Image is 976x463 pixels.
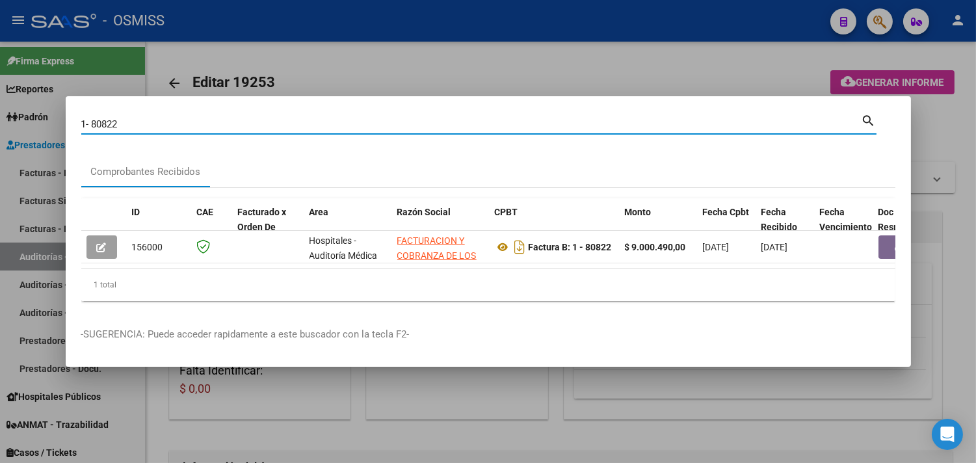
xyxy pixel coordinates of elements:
[233,198,304,256] datatable-header-cell: Facturado x Orden De
[132,207,140,217] span: ID
[197,207,214,217] span: CAE
[932,419,963,450] div: Open Intercom Messenger
[878,207,937,232] span: Doc Respaldatoria
[761,207,798,232] span: Fecha Recibido
[397,233,484,261] div: 30715497456
[703,207,750,217] span: Fecha Cpbt
[238,207,287,232] span: Facturado x Orden De
[397,207,451,217] span: Razón Social
[815,198,873,256] datatable-header-cell: Fecha Vencimiento
[625,207,652,217] span: Monto
[81,269,895,301] div: 1 total
[512,237,529,258] i: Descargar documento
[529,242,612,252] strong: Factura B: 1 - 80822
[495,207,518,217] span: CPBT
[756,198,815,256] datatable-header-cell: Fecha Recibido
[304,198,392,256] datatable-header-cell: Area
[310,207,329,217] span: Area
[873,198,951,256] datatable-header-cell: Doc Respaldatoria
[620,198,698,256] datatable-header-cell: Monto
[698,198,756,256] datatable-header-cell: Fecha Cpbt
[490,198,620,256] datatable-header-cell: CPBT
[81,327,895,342] p: -SUGERENCIA: Puede acceder rapidamente a este buscador con la tecla F2-
[820,207,873,232] span: Fecha Vencimiento
[132,240,187,255] div: 156000
[127,198,192,256] datatable-header-cell: ID
[703,242,730,252] span: [DATE]
[91,165,201,179] div: Comprobantes Recibidos
[310,235,378,261] span: Hospitales - Auditoría Médica
[625,242,686,252] strong: $ 9.000.490,00
[392,198,490,256] datatable-header-cell: Razón Social
[397,235,477,290] span: FACTURACION Y COBRANZA DE LOS EFECTORES PUBLICOS S.E.
[192,198,233,256] datatable-header-cell: CAE
[761,242,788,252] span: [DATE]
[862,112,877,127] mat-icon: search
